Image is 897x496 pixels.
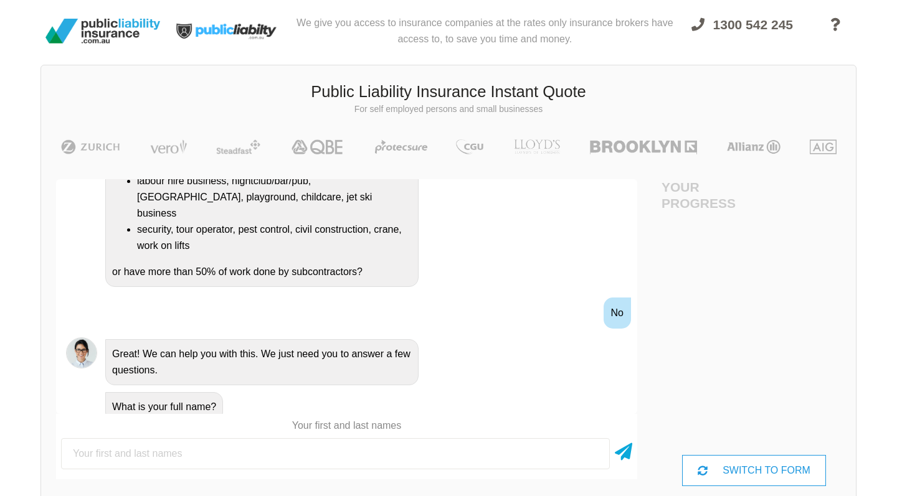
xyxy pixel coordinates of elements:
[56,419,637,433] p: Your first and last names
[585,139,701,154] img: Brooklyn | Public Liability Insurance
[61,438,610,469] input: Your first and last names
[805,139,842,154] img: AIG | Public Liability Insurance
[290,5,680,57] div: We give you access to insurance companies at the rates only insurance brokers have access to, to ...
[507,139,567,154] img: LLOYD's | Public Liability Insurance
[604,297,631,329] div: No
[662,179,754,210] h4: Your Progress
[137,222,412,254] li: security, tour operator, pest control, civil construction, crane, work on lifts
[211,139,266,154] img: Steadfast | Public Liability Insurance
[40,14,165,49] img: Public Liability Insurance
[284,139,351,154] img: QBE | Public Liability Insurance
[145,139,192,154] img: Vero | Public Liability Insurance
[137,173,412,222] li: labour hire business, nightclub/bar/pub, [GEOGRAPHIC_DATA], playground, childcare, jet ski business
[50,103,847,116] p: For self employed persons and small businesses
[66,337,97,368] img: Chatbot | PLI
[680,10,804,57] a: 1300 542 245
[55,139,126,154] img: Zurich | Public Liability Insurance
[682,455,827,486] div: SWITCH TO FORM
[370,139,433,154] img: Protecsure | Public Liability Insurance
[721,139,787,154] img: Allianz | Public Liability Insurance
[713,17,793,32] span: 1300 542 245
[451,139,488,154] img: CGU | Public Liability Insurance
[165,5,290,57] img: Public Liability Insurance Light
[50,81,847,103] h3: Public Liability Insurance Instant Quote
[105,339,419,385] div: Great! We can help you with this. We just need you to answer a few questions.
[105,392,223,422] div: What is your full name?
